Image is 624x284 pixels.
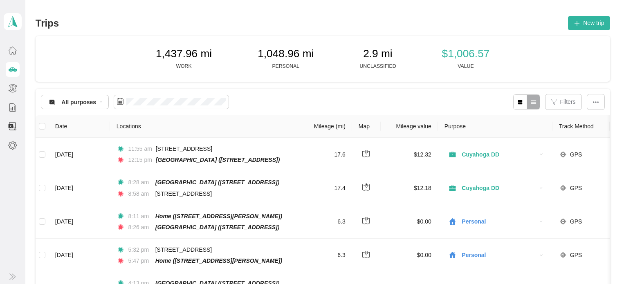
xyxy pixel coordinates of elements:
span: 5:32 pm [128,245,152,254]
span: Personal [462,250,536,259]
th: Track Method [552,115,610,138]
th: Purpose [438,115,552,138]
span: [GEOGRAPHIC_DATA] ([STREET_ADDRESS]) [155,224,280,230]
span: GPS [570,250,582,259]
span: [GEOGRAPHIC_DATA] ([STREET_ADDRESS]) [156,157,280,163]
span: 5:47 pm [128,256,152,265]
span: GPS [570,150,582,159]
span: 12:15 pm [128,155,152,164]
button: New trip [568,16,610,30]
th: Locations [110,115,298,138]
span: All purposes [61,99,97,105]
td: 17.4 [298,171,352,205]
p: Value [458,63,474,70]
td: 6.3 [298,239,352,272]
td: [DATE] [49,205,110,239]
span: 8:28 am [128,178,152,187]
span: $1,006.57 [442,47,490,60]
td: $12.18 [381,171,438,205]
td: [DATE] [49,138,110,171]
p: Unclassified [359,63,396,70]
span: 11:55 am [128,144,152,153]
span: 8:58 am [128,189,152,198]
span: 1,437.96 mi [156,47,212,60]
th: Date [49,115,110,138]
span: 2.9 mi [363,47,393,60]
p: Work [176,63,192,70]
td: 6.3 [298,205,352,239]
button: Filters [545,94,581,110]
td: [DATE] [49,239,110,272]
span: [STREET_ADDRESS] [155,190,212,197]
iframe: Everlance-gr Chat Button Frame [578,238,624,284]
span: Personal [462,217,536,226]
span: GPS [570,183,582,192]
td: $0.00 [381,239,438,272]
h1: Trips [36,19,59,27]
td: $0.00 [381,205,438,239]
span: Home ([STREET_ADDRESS][PERSON_NAME]) [155,213,282,219]
td: [DATE] [49,171,110,205]
th: Mileage (mi) [298,115,352,138]
span: 8:11 am [128,212,152,221]
td: $12.32 [381,138,438,171]
span: GPS [570,217,582,226]
th: Mileage value [381,115,438,138]
span: [GEOGRAPHIC_DATA] ([STREET_ADDRESS]) [155,179,280,186]
th: Map [352,115,381,138]
span: 8:26 am [128,223,152,232]
td: 17.6 [298,138,352,171]
span: Home ([STREET_ADDRESS][PERSON_NAME]) [155,257,282,264]
span: [STREET_ADDRESS] [155,246,212,253]
span: Cuyahoga DD [462,150,536,159]
span: [STREET_ADDRESS] [156,145,212,152]
span: Cuyahoga DD [462,183,536,192]
p: Personal [272,63,299,70]
span: 1,048.96 mi [258,47,314,60]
